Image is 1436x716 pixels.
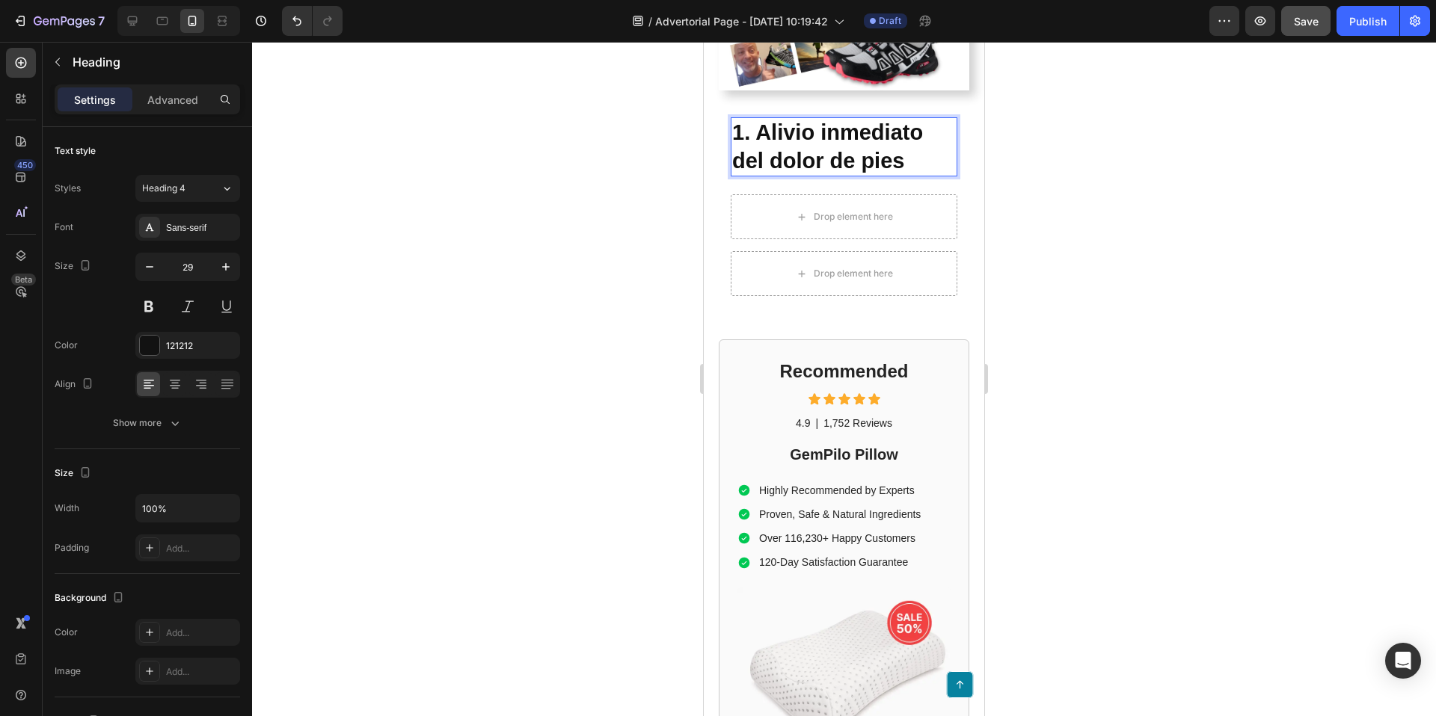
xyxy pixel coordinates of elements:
[55,588,127,608] div: Background
[1349,13,1387,29] div: Publish
[55,182,81,195] div: Styles
[55,374,96,395] div: Align
[14,159,36,171] div: 450
[648,13,652,29] span: /
[55,664,81,678] div: Image
[55,626,78,639] div: Color
[166,542,236,555] div: Add...
[166,626,236,640] div: Add...
[55,256,94,277] div: Size
[704,42,984,716] iframe: Design area
[11,274,36,286] div: Beta
[147,92,198,108] p: Advanced
[74,92,116,108] p: Settings
[1294,15,1319,28] span: Save
[6,6,111,36] button: 7
[879,14,901,28] span: Draft
[655,13,828,29] span: Advertorial Page - [DATE] 10:19:42
[1281,6,1331,36] button: Save
[55,220,73,234] div: Font
[1337,6,1399,36] button: Publish
[142,182,185,195] span: Heading 4
[166,665,236,679] div: Add...
[55,541,89,555] div: Padding
[73,53,234,71] p: Heading
[135,175,240,202] button: Heading 4
[136,495,239,522] input: Auto
[113,416,182,430] div: Show more
[166,339,236,353] div: 121212
[55,410,240,436] button: Show more
[166,221,236,235] div: Sans-serif
[55,463,94,484] div: Size
[282,6,343,36] div: Undo/Redo
[55,501,79,515] div: Width
[55,144,96,158] div: Text style
[1385,643,1421,679] div: Open Intercom Messenger
[55,339,78,352] div: Color
[98,12,105,30] p: 7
